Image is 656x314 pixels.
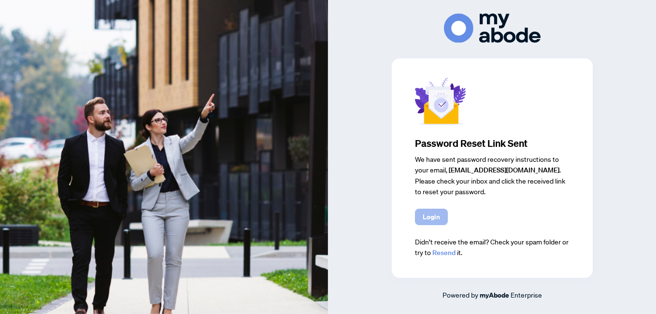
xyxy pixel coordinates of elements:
[480,290,509,300] a: myAbode
[423,209,440,225] span: Login
[511,290,542,299] span: Enterprise
[442,290,478,299] span: Powered by
[432,248,456,258] button: Resend
[415,78,466,125] img: Mail Sent
[415,237,570,258] div: Didn’t receive the email? Check your spam folder or try to it.
[415,154,570,197] div: We have sent password recovery instructions to your email, . Please check your inbox and click th...
[449,166,559,174] span: [EMAIL_ADDRESS][DOMAIN_NAME]
[444,14,541,43] img: ma-logo
[415,209,448,225] button: Login
[415,137,570,150] h3: Password Reset Link sent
